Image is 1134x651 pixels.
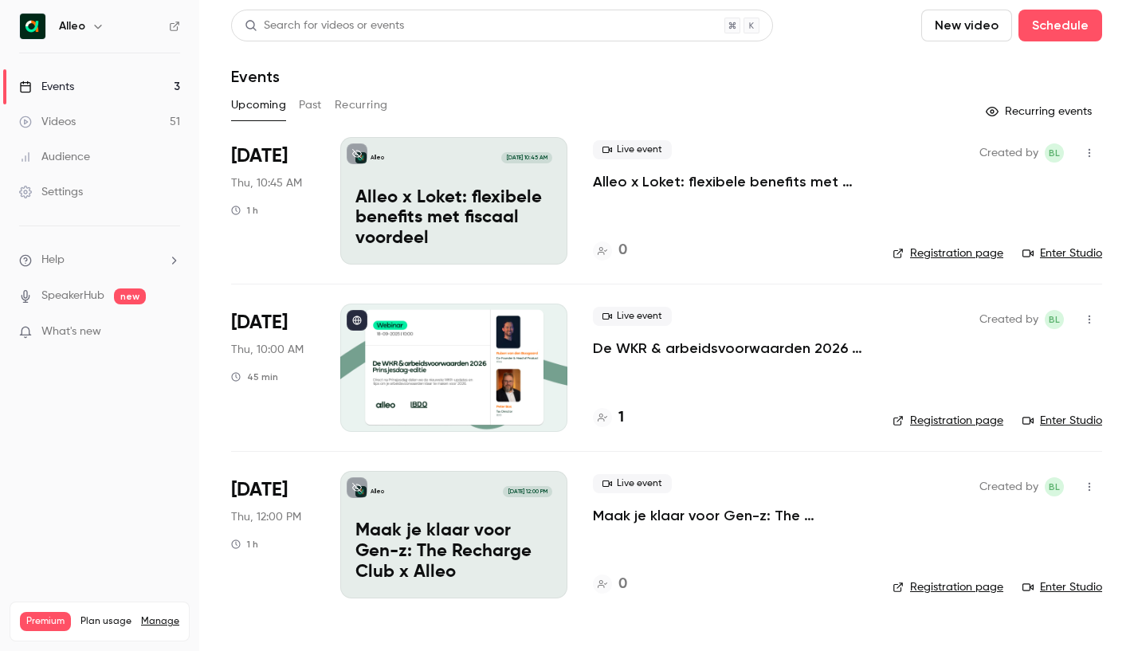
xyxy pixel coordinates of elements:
li: help-dropdown-opener [19,252,180,269]
a: SpeakerHub [41,288,104,304]
button: Recurring events [979,99,1102,124]
span: Plan usage [80,615,131,628]
span: new [114,288,146,304]
span: [DATE] [231,143,288,169]
span: [DATE] [231,310,288,335]
a: Registration page [893,245,1003,261]
span: Bernice Lohr [1045,477,1064,496]
span: BL [1049,143,1060,163]
h4: 0 [618,240,627,261]
div: Oct 9 Thu, 12:00 PM (Europe/Amsterdam) [231,471,315,598]
span: [DATE] 12:00 PM [503,486,551,497]
span: What's new [41,324,101,340]
span: Created by [979,310,1038,329]
span: Thu, 12:00 PM [231,509,301,525]
a: 0 [593,240,627,261]
a: Manage [141,615,179,628]
span: [DATE] [231,477,288,503]
span: BL [1049,477,1060,496]
div: Audience [19,149,90,165]
span: Created by [979,477,1038,496]
div: 1 h [231,204,258,217]
span: Live event [593,474,672,493]
span: Live event [593,307,672,326]
span: Premium [20,612,71,631]
button: Past [299,92,322,118]
a: Registration page [893,579,1003,595]
img: Alleo [20,14,45,39]
p: Alleo [371,488,384,496]
a: 0 [593,574,627,595]
button: New video [921,10,1012,41]
span: Created by [979,143,1038,163]
h6: Alleo [59,18,85,34]
span: Live event [593,140,672,159]
button: Recurring [335,92,388,118]
div: 45 min [231,371,278,383]
h1: Events [231,67,280,86]
span: Bernice Lohr [1045,143,1064,163]
span: Thu, 10:00 AM [231,342,304,358]
a: Enter Studio [1022,245,1102,261]
p: Maak je klaar voor Gen-z: The Recharge Club x Alleo [355,521,552,582]
div: Videos [19,114,76,130]
div: Aug 28 Thu, 10:45 AM (Europe/Amsterdam) [231,137,315,265]
span: [DATE] 10:45 AM [501,152,551,163]
button: Upcoming [231,92,286,118]
a: Alleo x Loket: flexibele benefits met fiscaal voordeel [593,172,867,191]
span: Bernice Lohr [1045,310,1064,329]
div: Settings [19,184,83,200]
div: Events [19,79,74,95]
a: Maak je klaar voor Gen-z: The Recharge Club x AlleoAlleo[DATE] 12:00 PMMaak je klaar voor Gen-z: ... [340,471,567,598]
span: Help [41,252,65,269]
p: Alleo [371,154,384,162]
p: Alleo x Loket: flexibele benefits met fiscaal voordeel [355,188,552,249]
a: 1 [593,407,624,429]
a: De WKR & arbeidsvoorwaarden 2026 - [DATE] editie [593,339,867,358]
span: BL [1049,310,1060,329]
h4: 0 [618,574,627,595]
button: Schedule [1018,10,1102,41]
a: Registration page [893,413,1003,429]
div: 1 h [231,538,258,551]
a: Enter Studio [1022,579,1102,595]
h4: 1 [618,407,624,429]
div: Search for videos or events [245,18,404,34]
a: Maak je klaar voor Gen-z: The Recharge Club x Alleo [593,506,867,525]
span: Thu, 10:45 AM [231,175,302,191]
a: Enter Studio [1022,413,1102,429]
a: Alleo x Loket: flexibele benefits met fiscaal voordeel Alleo[DATE] 10:45 AMAlleo x Loket: flexibe... [340,137,567,265]
div: Sep 18 Thu, 10:00 AM (Europe/Amsterdam) [231,304,315,431]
